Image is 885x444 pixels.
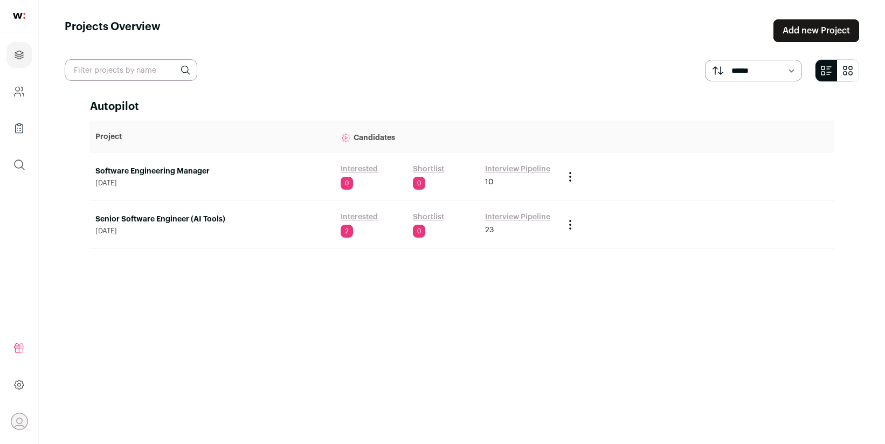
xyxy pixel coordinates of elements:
[413,225,425,238] span: 0
[6,79,32,105] a: Company and ATS Settings
[341,212,378,223] a: Interested
[6,115,32,141] a: Company Lists
[413,212,444,223] a: Shortlist
[13,13,25,19] img: wellfound-shorthand-0d5821cbd27db2630d0214b213865d53afaa358527fdda9d0ea32b1df1b89c2c.svg
[485,225,494,235] span: 23
[341,225,353,238] span: 2
[485,164,550,175] a: Interview Pipeline
[95,227,330,235] span: [DATE]
[341,164,378,175] a: Interested
[564,170,577,183] button: Project Actions
[95,214,330,225] a: Senior Software Engineer (AI Tools)
[413,177,425,190] span: 0
[485,212,550,223] a: Interview Pipeline
[485,177,494,188] span: 10
[95,179,330,188] span: [DATE]
[773,19,859,42] a: Add new Project
[564,218,577,231] button: Project Actions
[6,42,32,68] a: Projects
[65,59,197,81] input: Filter projects by name
[11,413,28,430] button: Open dropdown
[341,177,353,190] span: 0
[65,19,161,42] h1: Projects Overview
[90,99,834,114] h2: Autopilot
[95,166,330,177] a: Software Engineering Manager
[413,164,444,175] a: Shortlist
[95,131,330,142] p: Project
[341,126,553,148] p: Candidates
